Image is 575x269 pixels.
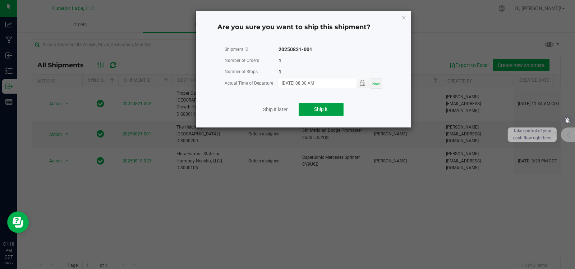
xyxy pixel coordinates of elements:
[401,13,406,22] button: Close
[314,106,328,112] span: Ship it
[299,103,344,116] button: Ship it
[279,56,281,65] div: 1
[279,45,312,54] div: 20250821-001
[356,79,371,88] span: Toggle popup
[225,79,279,88] div: Actual Time of Departure
[217,23,389,32] h4: Are you sure you want to ship this shipment?
[279,67,281,76] div: 1
[225,45,279,54] div: Shipment ID
[372,82,380,86] span: Now
[225,67,279,76] div: Number of Stops
[225,56,279,65] div: Number of Orders
[263,106,288,113] a: Ship it later
[279,79,349,88] input: MM/dd/yyyy HH:MM a
[7,211,29,233] iframe: Resource center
